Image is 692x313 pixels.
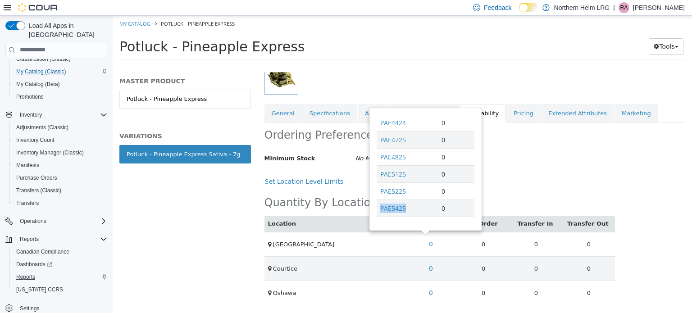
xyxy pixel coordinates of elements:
div: Rhiannon Adams [619,2,629,13]
a: Assets [245,88,278,107]
a: Promotions [13,91,47,102]
a: Canadian Compliance [13,246,73,257]
p: [PERSON_NAME] [633,2,685,13]
a: Pricing [394,88,428,107]
td: 0 [325,98,362,115]
a: Transfers [13,198,42,209]
a: PAE4825 [268,137,293,145]
span: Settings [20,305,39,312]
span: Reports [20,236,39,243]
a: Availability [347,88,393,107]
span: Potluck - Pineapple Express [7,23,192,39]
button: Inventory [16,109,46,120]
p: Northern Helm LRG [554,2,610,13]
span: RA [620,2,628,13]
a: 0 [311,245,325,261]
a: Manifests [13,160,43,171]
span: Reports [16,273,35,281]
span: Operations [16,216,107,227]
td: 0 [325,132,362,150]
a: My Catalog (Beta) [13,79,64,90]
button: Inventory [2,109,111,121]
span: Classification (Classic) [13,54,107,64]
span: Transfers (Classic) [16,187,61,194]
button: Tools [536,23,571,39]
a: Classification (Classic) [13,54,74,64]
span: [US_STATE] CCRS [16,286,63,293]
a: On Order [355,204,387,211]
a: Adjustments (Classic) [13,122,72,133]
a: [US_STATE] CCRS [13,284,67,295]
a: PAE5425 [268,188,293,197]
a: Dashboards [9,258,111,271]
a: Reports [13,272,39,282]
td: 0 [397,216,450,240]
button: Purchase Orders [9,172,111,184]
span: My Catalog (Classic) [13,66,107,77]
a: Potluck - Pineapple Express [7,74,138,93]
td: 0 [450,240,502,265]
a: 0 [311,220,325,237]
span: Promotions [16,93,44,100]
button: Set Location Level Limits [152,158,236,174]
button: [US_STATE] CCRS [9,283,111,296]
h2: Ordering Preferences [152,113,266,127]
span: Courtice [160,249,185,256]
span: Oshawa [160,274,184,281]
span: Transfers (Classic) [13,185,107,196]
a: Transfers (Classic) [13,185,65,196]
td: 0 [397,265,450,289]
a: PAE5225 [268,171,293,180]
i: No Minimum Stock Set [243,139,310,146]
td: 0 [397,240,450,265]
button: Operations [16,216,50,227]
span: Transfers [16,200,39,207]
span: Load All Apps in [GEOGRAPHIC_DATA] [25,21,107,39]
button: Reports [16,234,42,245]
span: Promotions [13,91,107,102]
a: Inventory Manager (Classic) [13,147,87,158]
span: Inventory Manager (Classic) [16,149,84,156]
span: Inventory Count [16,136,55,144]
span: Transfers [13,198,107,209]
td: 0 [325,184,362,201]
td: 0 [345,240,397,265]
button: Classification (Classic) [9,53,111,65]
a: Purchase Orders [13,172,61,183]
button: Operations [2,215,111,227]
span: Purchase Orders [13,172,107,183]
span: Adjustments (Classic) [16,124,68,131]
span: Minimum Stock [152,139,203,146]
span: Dashboards [16,261,52,268]
a: My Catalog (Classic) [13,66,70,77]
button: Inventory Manager (Classic) [9,146,111,159]
button: Adjustments (Classic) [9,121,111,134]
a: General [152,88,189,107]
a: Transfer Out [455,204,497,211]
span: Dashboards [13,259,107,270]
span: Washington CCRS [13,284,107,295]
span: My Catalog (Beta) [16,81,60,88]
td: 0 [325,150,362,167]
a: Dashboards [13,259,56,270]
span: Purchase Orders [16,174,57,181]
a: PAE4424 [268,103,293,111]
button: Transfers (Classic) [9,184,111,197]
a: Marketing [502,88,546,107]
span: My Catalog (Beta) [13,79,107,90]
a: PAE4725 [268,120,293,128]
img: Cova [18,3,59,12]
td: 0 [450,265,502,289]
a: 0 [311,269,325,286]
button: My Catalog (Beta) [9,78,111,91]
span: Dark Mode [519,12,519,13]
a: Specifications [190,88,245,107]
button: Promotions [9,91,111,103]
span: Manifests [16,162,39,169]
span: Inventory [16,109,107,120]
td: 0 [325,167,362,184]
a: Extended Attributes [428,88,501,107]
h2: Quantity By Location [152,180,265,194]
td: 0 [325,115,362,132]
span: Inventory Manager (Classic) [13,147,107,158]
